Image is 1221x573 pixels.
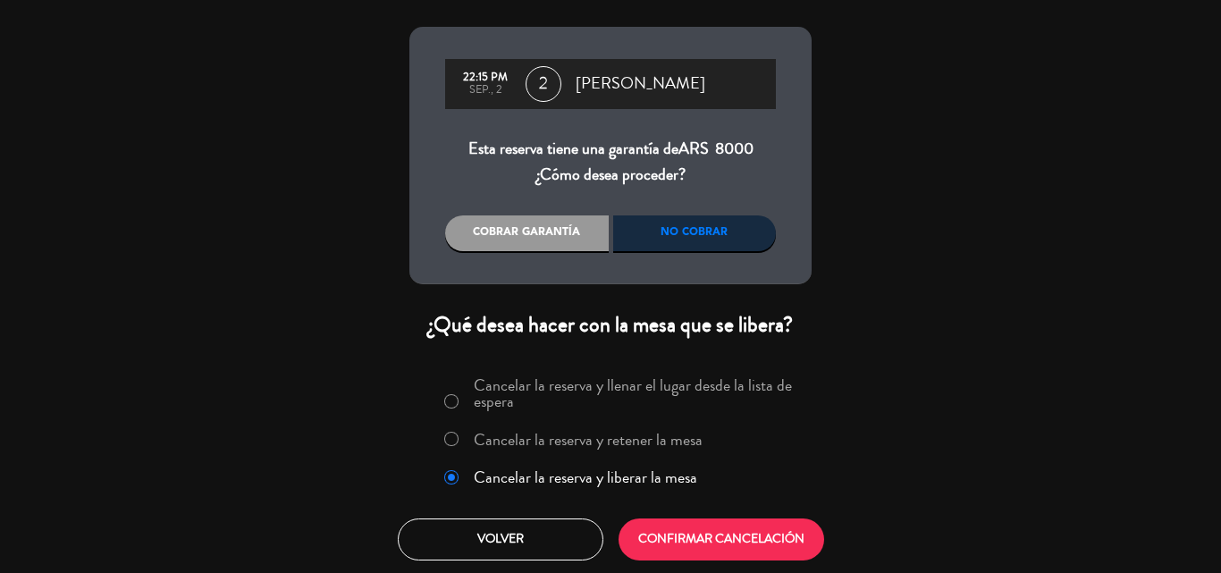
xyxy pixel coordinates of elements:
span: 2 [526,66,561,102]
label: Cancelar la reserva y retener la mesa [474,432,703,448]
div: ¿Qué desea hacer con la mesa que se libera? [409,311,812,339]
button: CONFIRMAR CANCELACIÓN [619,518,824,560]
div: Esta reserva tiene una garantía de ¿Cómo desea proceder? [445,136,776,189]
span: ARS [678,137,709,160]
button: Volver [398,518,603,560]
div: Cobrar garantía [445,215,609,251]
label: Cancelar la reserva y liberar la mesa [474,469,697,485]
div: sep., 2 [454,84,517,97]
div: No cobrar [613,215,777,251]
label: Cancelar la reserva y llenar el lugar desde la lista de espera [474,377,801,409]
span: [PERSON_NAME] [576,71,705,97]
span: 8000 [715,137,754,160]
div: 22:15 PM [454,72,517,84]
